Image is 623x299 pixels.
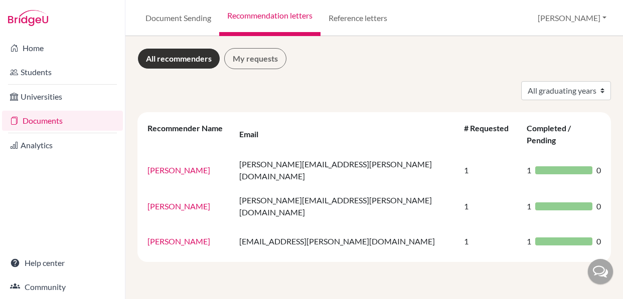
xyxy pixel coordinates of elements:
a: [PERSON_NAME] [147,201,210,211]
a: Community [2,277,123,297]
td: [PERSON_NAME][EMAIL_ADDRESS][PERSON_NAME][DOMAIN_NAME] [233,188,458,224]
a: Help center [2,253,123,273]
img: Bridge-U [8,10,48,26]
a: Universities [2,87,123,107]
td: 1 [458,224,521,258]
div: Recommender Name [147,123,223,145]
button: [PERSON_NAME] [533,9,611,28]
td: [EMAIL_ADDRESS][PERSON_NAME][DOMAIN_NAME] [233,224,458,258]
a: [PERSON_NAME] [147,236,210,246]
td: 1 [458,188,521,224]
td: [PERSON_NAME][EMAIL_ADDRESS][PERSON_NAME][DOMAIN_NAME] [233,152,458,188]
td: 1 [458,152,521,188]
a: Students [2,62,123,82]
div: Email [239,129,268,139]
span: 1 [527,164,531,176]
span: 0 [596,164,601,176]
a: [PERSON_NAME] [147,165,210,175]
a: My requests [224,48,286,69]
span: 1 [527,200,531,212]
a: All recommenders [137,48,220,69]
a: Home [2,38,123,58]
span: 0 [596,200,601,212]
div: # Requested [464,123,509,145]
span: 1 [527,235,531,247]
div: Completed / Pending [527,123,571,145]
span: 0 [596,235,601,247]
a: Documents [2,111,123,131]
a: Analytics [2,135,123,155]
